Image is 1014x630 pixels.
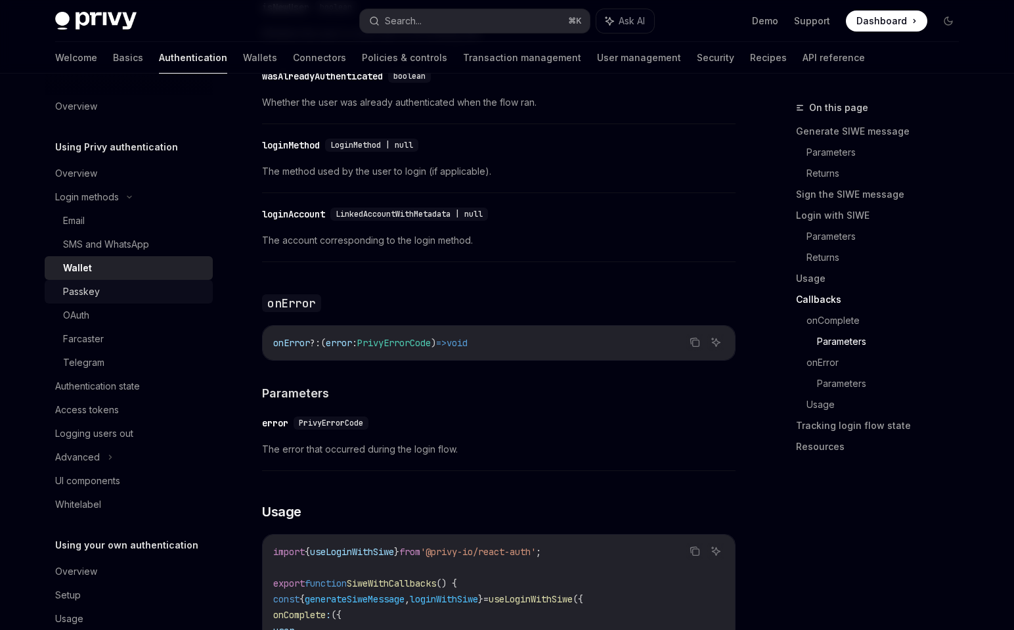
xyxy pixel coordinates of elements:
[273,593,299,605] span: const
[856,14,907,28] span: Dashboard
[63,355,104,371] div: Telegram
[55,166,97,181] div: Overview
[273,546,305,558] span: import
[63,260,92,276] div: Wallet
[305,546,310,558] span: {
[846,11,927,32] a: Dashboard
[45,304,213,327] a: OAuth
[310,546,394,558] span: useLoginWithSiwe
[478,593,483,605] span: }
[45,398,213,422] a: Access tokens
[320,337,326,349] span: (
[63,307,89,323] div: OAuth
[420,546,536,558] span: '@privy-io/react-auth'
[55,497,101,512] div: Whitelabel
[796,121,969,142] a: Generate SIWE message
[483,593,489,605] span: =
[55,611,83,627] div: Usage
[63,236,149,252] div: SMS and WhatsApp
[243,42,277,74] a: Wallets
[45,422,213,445] a: Logging users out
[817,373,969,394] a: Parameters
[262,384,329,402] span: Parameters
[273,609,326,621] span: onComplete
[45,95,213,118] a: Overview
[568,16,582,26] span: ⌘ K
[394,546,399,558] span: }
[431,337,436,349] span: )
[55,378,140,394] div: Authentication state
[796,415,969,436] a: Tracking login flow state
[63,331,104,347] div: Farcaster
[45,351,213,374] a: Telegram
[686,334,703,351] button: Copy the contents from the code block
[393,71,426,81] span: boolean
[410,593,478,605] span: loginWithSiwe
[63,213,85,229] div: Email
[360,9,590,33] button: Search...⌘K
[806,310,969,331] a: onComplete
[357,337,431,349] span: PrivyErrorCode
[331,609,342,621] span: ({
[262,139,320,152] div: loginMethod
[752,14,778,28] a: Demo
[262,164,736,179] span: The method used by the user to login (if applicable).
[385,13,422,29] div: Search...
[55,139,178,155] h5: Using Privy authentication
[113,42,143,74] a: Basics
[536,546,541,558] span: ;
[55,402,119,418] div: Access tokens
[262,208,325,221] div: loginAccount
[45,327,213,351] a: Farcaster
[262,233,736,248] span: The account corresponding to the login method.
[597,42,681,74] a: User management
[262,416,288,430] div: error
[436,577,457,589] span: () {
[55,12,137,30] img: dark logo
[55,426,133,441] div: Logging users out
[399,546,420,558] span: from
[45,162,213,185] a: Overview
[45,374,213,398] a: Authentication state
[796,184,969,205] a: Sign the SIWE message
[806,226,969,247] a: Parameters
[794,14,830,28] a: Support
[55,587,81,603] div: Setup
[796,268,969,289] a: Usage
[293,42,346,74] a: Connectors
[707,334,724,351] button: Ask AI
[159,42,227,74] a: Authentication
[405,593,410,605] span: ,
[596,9,654,33] button: Ask AI
[310,337,320,349] span: ?:
[352,337,357,349] span: :
[489,593,573,605] span: useLoginWithSiwe
[796,205,969,226] a: Login with SIWE
[55,564,97,579] div: Overview
[45,256,213,280] a: Wallet
[806,394,969,415] a: Usage
[63,284,100,300] div: Passkey
[806,163,969,184] a: Returns
[707,543,724,560] button: Ask AI
[262,95,736,110] span: Whether the user was already authenticated when the flow ran.
[45,560,213,583] a: Overview
[305,577,347,589] span: function
[330,140,413,150] span: LoginMethod | null
[299,418,363,428] span: PrivyErrorCode
[273,577,305,589] span: export
[750,42,787,74] a: Recipes
[45,209,213,233] a: Email
[45,469,213,493] a: UI components
[326,609,331,621] span: :
[809,100,868,116] span: On this page
[362,42,447,74] a: Policies & controls
[55,42,97,74] a: Welcome
[299,593,305,605] span: {
[55,473,120,489] div: UI components
[619,14,645,28] span: Ask AI
[697,42,734,74] a: Security
[273,337,310,349] span: onError
[326,337,352,349] span: error
[806,247,969,268] a: Returns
